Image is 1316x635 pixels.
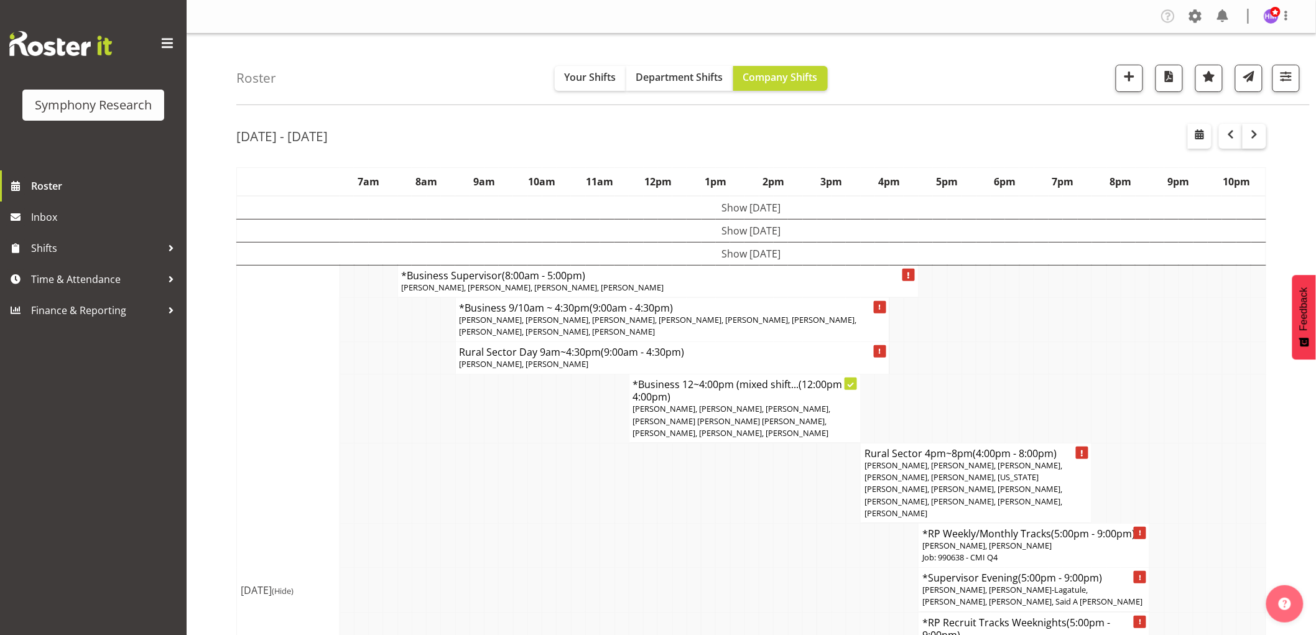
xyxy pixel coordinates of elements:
[919,167,976,196] th: 5pm
[1264,9,1279,24] img: hitesh-makan1261.jpg
[455,167,513,196] th: 9am
[31,177,180,195] span: Roster
[1272,65,1300,92] button: Filter Shifts
[864,447,1088,460] h4: Rural Sector 4pm~8pm
[397,167,455,196] th: 8am
[503,269,586,282] span: (8:00am - 5:00pm)
[1279,598,1291,610] img: help-xxl-2.png
[1116,65,1143,92] button: Add a new shift
[237,196,1266,220] td: Show [DATE]
[237,219,1266,242] td: Show [DATE]
[803,167,861,196] th: 3pm
[460,358,589,369] span: [PERSON_NAME], [PERSON_NAME]
[636,70,723,84] span: Department Shifts
[1051,527,1135,540] span: (5:00pm - 9:00pm)
[35,96,152,114] div: Symphony Research
[1150,167,1208,196] th: 9pm
[237,242,1266,265] td: Show [DATE]
[31,270,162,289] span: Time & Attendance
[633,403,831,438] span: [PERSON_NAME], [PERSON_NAME], [PERSON_NAME], [PERSON_NAME] [PERSON_NAME] [PERSON_NAME], [PERSON_N...
[340,167,397,196] th: 7am
[733,66,828,91] button: Company Shifts
[272,585,294,596] span: (Hide)
[1299,287,1310,331] span: Feedback
[626,66,733,91] button: Department Shifts
[633,378,856,403] h4: *Business 12~4:00pm (mixed shift...
[460,314,857,337] span: [PERSON_NAME], [PERSON_NAME], [PERSON_NAME], [PERSON_NAME], [PERSON_NAME], [PERSON_NAME], [PERSON...
[1208,167,1266,196] th: 10pm
[1092,167,1150,196] th: 8pm
[513,167,571,196] th: 10am
[555,66,626,91] button: Your Shifts
[460,302,886,314] h4: *Business 9/10am ~ 4:30pm
[973,447,1057,460] span: (4:00pm - 8:00pm)
[922,540,1052,551] span: [PERSON_NAME], [PERSON_NAME]
[31,208,180,226] span: Inbox
[922,584,1142,607] span: [PERSON_NAME], [PERSON_NAME]-Lagatule, [PERSON_NAME], [PERSON_NAME], Said A [PERSON_NAME]
[9,31,112,56] img: Rosterit website logo
[1188,124,1212,149] button: Select a specific date within the roster.
[402,269,915,282] h4: *Business Supervisor
[1034,167,1092,196] th: 7pm
[633,378,848,404] span: (12:00pm - 4:00pm)
[31,301,162,320] span: Finance & Reporting
[590,301,674,315] span: (9:00am - 4:30pm)
[1235,65,1263,92] button: Send a list of all shifts for the selected filtered period to all rostered employees.
[460,346,886,358] h4: Rural Sector Day 9am~4:30pm
[629,167,687,196] th: 12pm
[565,70,616,84] span: Your Shifts
[31,239,162,257] span: Shifts
[922,552,1146,563] p: Job: 990638 - CMI Q4
[1292,275,1316,359] button: Feedback - Show survey
[236,71,276,85] h4: Roster
[976,167,1034,196] th: 6pm
[402,282,664,293] span: [PERSON_NAME], [PERSON_NAME], [PERSON_NAME], [PERSON_NAME]
[922,572,1146,584] h4: *Supervisor Evening
[1156,65,1183,92] button: Download a PDF of the roster according to the set date range.
[861,167,919,196] th: 4pm
[571,167,629,196] th: 11am
[601,345,685,359] span: (9:00am - 4:30pm)
[744,167,802,196] th: 2pm
[922,527,1146,540] h4: *RP Weekly/Monthly Tracks
[236,128,328,144] h2: [DATE] - [DATE]
[1195,65,1223,92] button: Highlight an important date within the roster.
[687,167,744,196] th: 1pm
[743,70,818,84] span: Company Shifts
[1018,571,1102,585] span: (5:00pm - 9:00pm)
[864,460,1062,519] span: [PERSON_NAME], [PERSON_NAME], [PERSON_NAME], [PERSON_NAME], [PERSON_NAME], [US_STATE][PERSON_NAME...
